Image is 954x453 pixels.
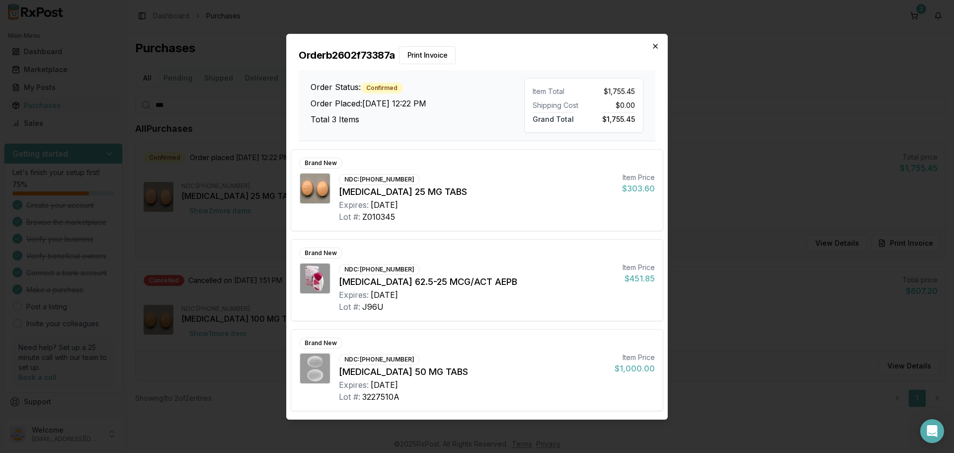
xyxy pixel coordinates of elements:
div: Brand New [299,338,342,349]
div: NDC: [PHONE_NUMBER] [339,174,420,185]
div: Expires: [339,199,369,211]
div: Brand New [299,158,342,169]
div: Item Price [622,173,655,182]
img: Anoro Ellipta 62.5-25 MCG/ACT AEPB [300,264,330,293]
div: J96U [362,301,384,313]
div: NDC: [PHONE_NUMBER] [339,264,420,275]
div: [DATE] [371,199,398,211]
img: Ibsrela 50 MG TABS [300,354,330,383]
div: $303.60 [622,182,655,194]
div: Z010345 [362,211,395,223]
div: [MEDICAL_DATA] 50 MG TABS [339,365,607,379]
div: Item Price [623,263,655,272]
h3: Total 3 Items [311,113,524,125]
div: Lot #: [339,391,360,403]
div: [DATE] [371,379,398,391]
div: $1,755.45 [588,87,635,96]
div: Item Total [533,87,580,96]
div: Brand New [299,248,342,259]
h3: Order Placed: [DATE] 12:22 PM [311,97,524,109]
div: Expires: [339,379,369,391]
span: Grand Total [533,112,574,123]
button: Print Invoice [399,46,456,64]
div: Confirmed [361,83,403,93]
div: Lot #: [339,211,360,223]
h3: Order Status: [311,81,524,93]
div: $1,000.00 [615,362,655,374]
img: Januvia 25 MG TABS [300,174,330,203]
div: Shipping Cost [533,100,580,110]
div: Item Price [615,353,655,362]
div: [MEDICAL_DATA] 62.5-25 MCG/ACT AEPB [339,275,615,289]
div: Expires: [339,289,369,301]
div: [DATE] [371,289,398,301]
div: 3227510A [362,391,399,403]
div: NDC: [PHONE_NUMBER] [339,354,420,365]
span: $1,755.45 [602,112,635,123]
div: $0.00 [588,100,635,110]
div: Lot #: [339,301,360,313]
div: [MEDICAL_DATA] 25 MG TABS [339,185,614,199]
div: $451.85 [623,272,655,284]
h2: Order b2602f73387a [299,46,655,64]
